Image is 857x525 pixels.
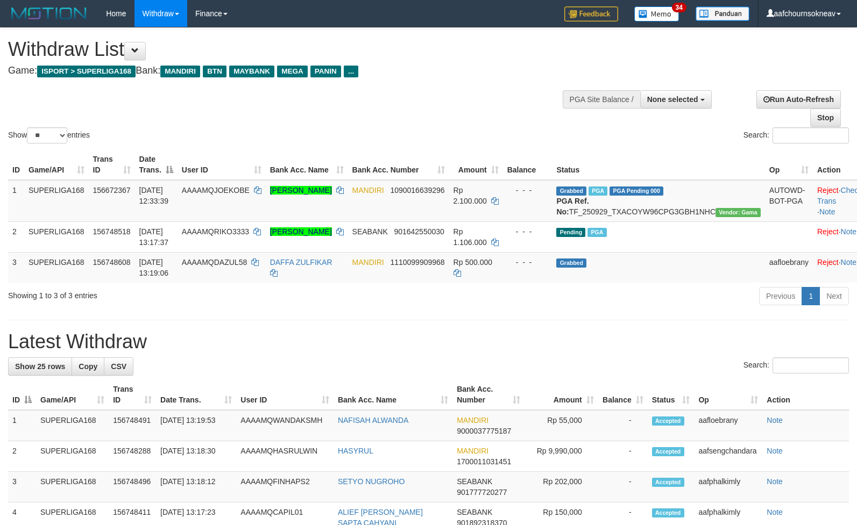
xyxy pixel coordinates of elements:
[390,258,444,267] span: Copy 1110099909968 to clipboard
[79,362,97,371] span: Copy
[24,252,89,283] td: SUPERLIGA168
[277,66,308,77] span: MEGA
[270,227,332,236] a: [PERSON_NAME]
[694,410,762,441] td: aafloebrany
[773,127,849,143] input: Search:
[37,66,136,77] span: ISPORT > SUPERLIGA168
[93,227,131,236] span: 156748518
[454,186,487,205] span: Rp 2.100.000
[8,286,349,301] div: Showing 1 to 3 of 3 entries
[819,287,849,305] a: Next
[743,357,849,373] label: Search:
[394,227,444,236] span: Copy 901642550030 to clipboard
[696,6,749,21] img: panduan.png
[36,441,109,472] td: SUPERLIGA168
[457,427,511,435] span: Copy 9000037775187 to clipboard
[454,258,492,267] span: Rp 500.000
[109,472,156,502] td: 156748496
[817,258,839,267] a: Reject
[8,180,24,222] td: 1
[610,186,663,196] span: PGA Pending
[156,410,236,441] td: [DATE] 13:19:53
[452,379,525,410] th: Bank Acc. Number: activate to sort column ascending
[449,149,503,180] th: Amount: activate to sort column ascending
[344,66,358,77] span: ...
[8,410,36,441] td: 1
[598,410,648,441] td: -
[556,258,586,268] span: Grabbed
[652,508,684,517] span: Accepted
[24,149,89,180] th: Game/API: activate to sort column ascending
[552,180,764,222] td: TF_250929_TXACOYW96CPG3GBH1NHC
[457,457,511,466] span: Copy 1700011031451 to clipboard
[765,149,813,180] th: Op: activate to sort column ascending
[525,379,598,410] th: Amount: activate to sort column ascending
[759,287,802,305] a: Previous
[743,127,849,143] label: Search:
[507,226,548,237] div: - - -
[563,90,640,109] div: PGA Site Balance /
[236,441,334,472] td: AAAAMQHASRULWIN
[652,447,684,456] span: Accepted
[8,357,72,376] a: Show 25 rows
[525,472,598,502] td: Rp 202,000
[229,66,274,77] span: MAYBANK
[27,127,67,143] select: Showentries
[338,447,373,455] a: HASYRUL
[841,227,857,236] a: Note
[634,6,679,21] img: Button%20Memo.svg
[109,379,156,410] th: Trans ID: activate to sort column ascending
[773,357,849,373] input: Search:
[109,441,156,472] td: 156748288
[236,472,334,502] td: AAAAMQFINHAPS2
[716,208,761,217] span: Vendor URL: https://trx31.1velocity.biz
[36,410,109,441] td: SUPERLIGA168
[457,508,492,516] span: SEABANK
[525,410,598,441] td: Rp 55,000
[111,362,126,371] span: CSV
[24,180,89,222] td: SUPERLIGA168
[8,379,36,410] th: ID: activate to sort column descending
[819,207,835,216] a: Note
[556,228,585,237] span: Pending
[767,477,783,486] a: Note
[338,416,408,425] a: NAFISAH ALWANDA
[89,149,135,180] th: Trans ID: activate to sort column ascending
[236,379,334,410] th: User ID: activate to sort column ascending
[694,472,762,502] td: aafphalkimly
[598,379,648,410] th: Balance: activate to sort column ascending
[139,258,169,277] span: [DATE] 13:19:06
[556,197,589,216] b: PGA Ref. No:
[589,186,607,196] span: Marked by aafsengchandara
[457,488,507,497] span: Copy 901777720277 to clipboard
[270,258,332,267] a: DAFFA ZULFIKAR
[135,149,178,180] th: Date Trans.: activate to sort column descending
[8,5,90,21] img: MOTION_logo.png
[236,410,334,441] td: AAAAMQWANDAKSMH
[672,3,686,12] span: 34
[756,90,841,109] a: Run Auto-Refresh
[647,95,698,104] span: None selected
[334,379,452,410] th: Bank Acc. Name: activate to sort column ascending
[8,149,24,180] th: ID
[8,472,36,502] td: 3
[765,180,813,222] td: AUTOWD-BOT-PGA
[352,258,384,267] span: MANDIRI
[352,227,388,236] span: SEABANK
[525,441,598,472] td: Rp 9,990,000
[587,228,606,237] span: Marked by aafsengchandara
[694,441,762,472] td: aafsengchandara
[139,227,169,247] span: [DATE] 13:17:37
[156,472,236,502] td: [DATE] 13:18:12
[552,149,764,180] th: Status
[817,227,839,236] a: Reject
[8,127,90,143] label: Show entries
[598,441,648,472] td: -
[352,186,384,195] span: MANDIRI
[457,416,488,425] span: MANDIRI
[765,252,813,283] td: aafloebrany
[503,149,553,180] th: Balance
[767,416,783,425] a: Note
[178,149,266,180] th: User ID: activate to sort column ascending
[694,379,762,410] th: Op: activate to sort column ascending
